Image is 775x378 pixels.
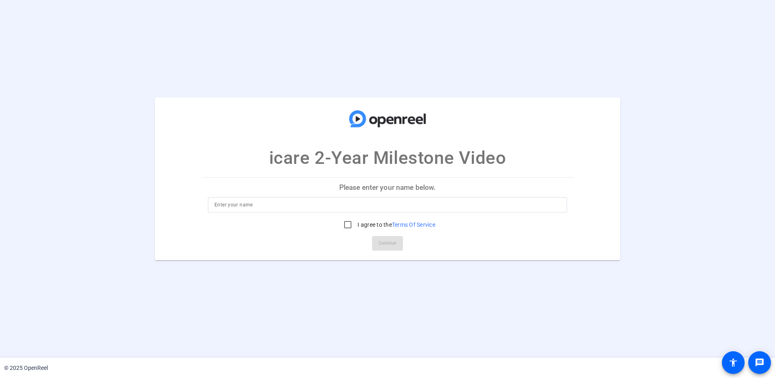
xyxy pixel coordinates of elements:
[728,358,738,367] mat-icon: accessibility
[347,105,428,132] img: company-logo
[269,144,506,171] p: icare 2-Year Milestone Video
[755,358,764,367] mat-icon: message
[356,221,435,229] label: I agree to the
[201,178,574,197] p: Please enter your name below.
[214,200,561,210] input: Enter your name
[4,364,48,372] div: © 2025 OpenReel
[392,221,435,228] a: Terms Of Service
